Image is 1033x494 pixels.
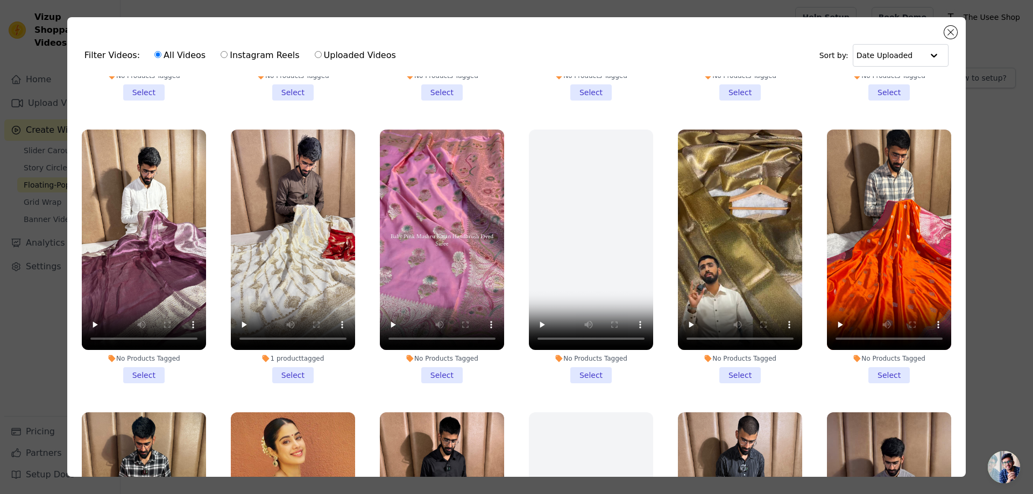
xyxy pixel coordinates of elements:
div: 1 product tagged [231,354,355,363]
button: Close modal [944,26,957,39]
label: Uploaded Videos [314,48,397,62]
div: No Products Tagged [529,354,653,363]
div: No Products Tagged [380,354,504,363]
div: No Products Tagged [82,354,206,363]
div: Filter Videos: [84,43,402,68]
a: Open chat [988,451,1020,483]
div: No Products Tagged [678,354,802,363]
label: Instagram Reels [220,48,300,62]
div: No Products Tagged [827,354,951,363]
div: Sort by: [819,44,949,67]
label: All Videos [154,48,206,62]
